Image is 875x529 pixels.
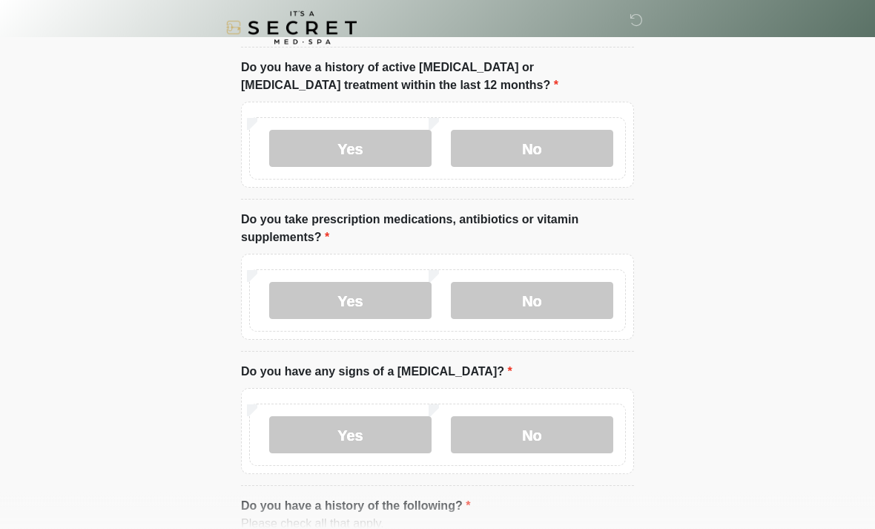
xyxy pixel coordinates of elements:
[269,131,432,168] label: Yes
[269,283,432,320] label: Yes
[269,417,432,454] label: Yes
[451,283,613,320] label: No
[241,498,470,516] label: Do you have a history of the following?
[241,364,512,381] label: Do you have any signs of a [MEDICAL_DATA]?
[451,131,613,168] label: No
[226,11,357,45] img: It's A Secret Med Spa Logo
[451,417,613,454] label: No
[241,59,634,95] label: Do you have a history of active [MEDICAL_DATA] or [MEDICAL_DATA] treatment within the last 12 mon...
[241,211,634,247] label: Do you take prescription medications, antibiotics or vitamin supplements?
